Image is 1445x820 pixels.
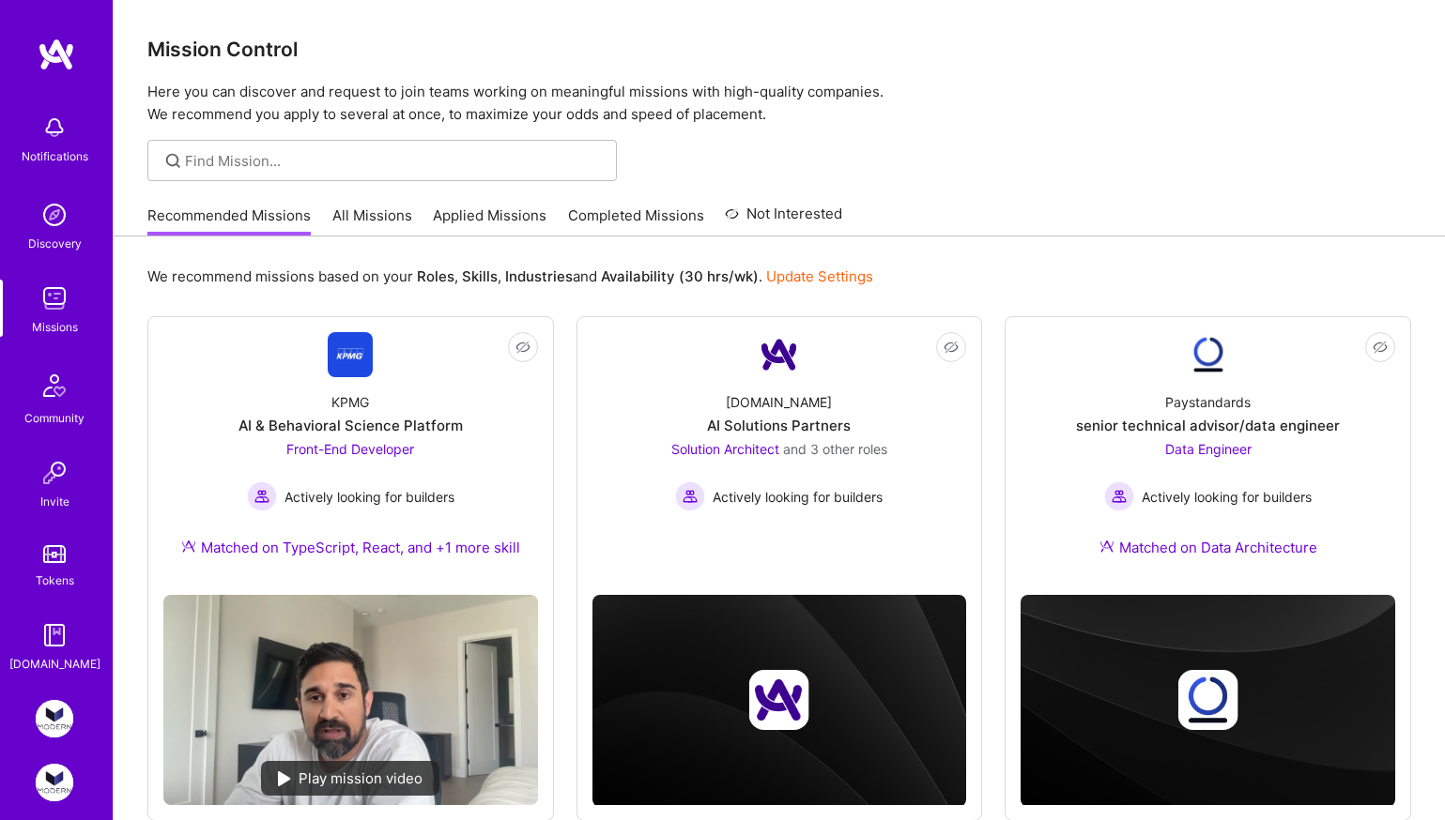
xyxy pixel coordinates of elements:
div: AI & Behavioral Science Platform [238,416,463,435]
p: Here you can discover and request to join teams working on meaningful missions with high-quality ... [147,81,1411,126]
span: Actively looking for builders [284,487,454,507]
span: Actively looking for builders [713,487,883,507]
img: cover [592,595,967,806]
a: Completed Missions [568,205,704,236]
img: Invite [36,454,73,492]
img: cover [1021,595,1395,806]
b: Skills [462,267,498,285]
div: Invite [40,492,69,511]
div: senior technical advisor/data engineer [1076,416,1340,435]
img: Community [32,363,77,408]
i: icon EyeClosed [515,340,530,355]
div: Paystandards [1165,392,1251,412]
a: Company LogoPaystandardssenior technical advisor/data engineerData Engineer Actively looking for ... [1021,332,1395,580]
div: Missions [32,317,78,337]
img: logo [38,38,75,71]
img: Company Logo [328,332,373,377]
div: [DOMAIN_NAME] [9,654,100,674]
img: Company logo [1178,670,1238,730]
div: KPMG [331,392,369,412]
div: Notifications [22,146,88,166]
i: icon EyeClosed [1373,340,1388,355]
div: [DOMAIN_NAME] [726,392,832,412]
a: Modern Exec: Project Magic [31,764,78,801]
p: We recommend missions based on your , , and . [147,266,873,286]
span: Actively looking for builders [1142,487,1312,507]
span: Solution Architect [671,441,779,457]
span: and 3 other roles [783,441,887,457]
img: Company Logo [757,332,802,377]
span: Front-End Developer [286,441,414,457]
img: Ateam Purple Icon [1099,539,1114,554]
b: Industries [505,267,573,285]
img: Ateam Purple Icon [181,539,196,554]
div: AI Solutions Partners [707,416,851,435]
span: Data Engineer [1165,441,1252,457]
div: Community [24,408,85,428]
b: Availability (30 hrs/wk) [601,267,759,285]
img: teamwork [36,280,73,317]
img: Company logo [749,670,809,730]
div: Tokens [36,570,74,590]
a: Update Settings [766,267,873,285]
img: play [278,771,291,786]
a: Not Interested [725,203,842,236]
img: Actively looking for builders [247,481,277,511]
a: Company Logo[DOMAIN_NAME]AI Solutions PartnersSolution Architect and 3 other rolesActively lookin... [592,332,967,561]
img: No Mission [163,595,538,805]
a: Modern Exec: Team for Platform & AI Development [31,700,78,737]
input: Find Mission... [185,151,603,171]
a: Applied Missions [433,205,546,236]
img: bell [36,109,73,146]
div: Matched on Data Architecture [1099,538,1317,557]
img: tokens [43,545,66,563]
img: discovery [36,196,73,234]
div: Play mission video [261,761,439,796]
a: Recommended Missions [147,205,311,236]
img: Company Logo [1186,332,1231,377]
div: Discovery [28,234,82,253]
i: icon EyeClosed [944,340,959,355]
div: Matched on TypeScript, React, and +1 more skill [181,538,520,557]
i: icon SearchGrey [162,150,184,172]
b: Roles [417,267,454,285]
a: Company LogoKPMGAI & Behavioral Science PlatformFront-End Developer Actively looking for builders... [163,332,538,580]
img: Modern Exec: Project Magic [36,764,73,801]
img: guide book [36,616,73,654]
a: All Missions [332,205,412,236]
img: Modern Exec: Team for Platform & AI Development [36,700,73,737]
img: Actively looking for builders [675,481,705,511]
h3: Mission Control [147,38,1411,61]
img: Actively looking for builders [1104,481,1134,511]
